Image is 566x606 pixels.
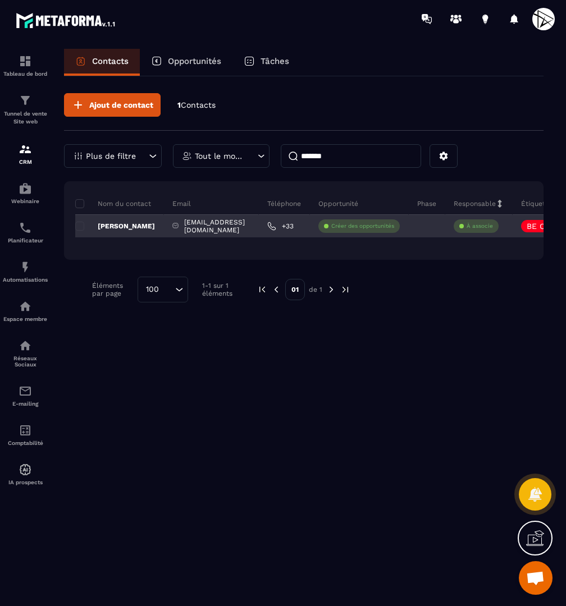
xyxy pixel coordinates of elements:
p: Tout le monde [195,152,245,160]
img: automations [19,182,32,195]
p: Étiquettes [521,199,555,208]
a: formationformationCRM [3,134,48,173]
span: Ajout de contact [89,99,153,111]
a: formationformationTunnel de vente Site web [3,85,48,134]
img: social-network [19,339,32,352]
a: Tâches [232,49,300,76]
p: Comptabilité [3,440,48,446]
a: schedulerschedulerPlanificateur [3,213,48,252]
p: Réseaux Sociaux [3,355,48,368]
a: automationsautomationsAutomatisations [3,252,48,291]
img: scheduler [19,221,32,235]
p: Opportunités [168,56,221,66]
p: Contacts [92,56,129,66]
div: Search for option [138,277,188,302]
a: accountantaccountantComptabilité [3,415,48,454]
p: Phase [417,199,436,208]
p: Automatisations [3,277,48,283]
p: Email [172,199,191,208]
input: Search for option [163,283,172,296]
img: automations [19,300,32,313]
img: automations [19,260,32,274]
a: Opportunités [140,49,232,76]
img: formation [19,143,32,156]
img: next [340,284,350,295]
p: 1-1 sur 1 éléments [202,282,240,297]
button: Ajout de contact [64,93,161,117]
p: À associe [467,222,493,230]
a: +33 [267,222,294,231]
p: CRM [3,159,48,165]
a: automationsautomationsEspace membre [3,291,48,330]
img: accountant [19,424,32,437]
img: formation [19,94,32,107]
a: automationsautomationsWebinaire [3,173,48,213]
img: prev [257,284,267,295]
p: Responsable [454,199,496,208]
p: 01 [285,279,305,300]
p: Tâches [261,56,289,66]
p: E-mailing [3,401,48,407]
div: Ouvrir le chat [519,561,553,595]
img: prev [271,284,281,295]
p: Tunnel de vente Site web [3,110,48,126]
p: Planificateur [3,237,48,244]
p: Plus de filtre [86,152,136,160]
p: IA prospects [3,479,48,485]
img: email [19,384,32,398]
img: next [326,284,336,295]
a: emailemailE-mailing [3,376,48,415]
p: Webinaire [3,198,48,204]
p: Téléphone [267,199,301,208]
p: Créer des opportunités [331,222,394,230]
span: 100 [142,283,163,296]
img: automations [19,463,32,476]
p: [PERSON_NAME] [75,222,155,231]
img: logo [16,10,117,30]
p: Espace membre [3,316,48,322]
a: social-networksocial-networkRéseaux Sociaux [3,330,48,376]
p: de 1 [309,285,322,294]
p: Opportunité [318,199,358,208]
p: Tableau de bord [3,71,48,77]
a: formationformationTableau de bord [3,46,48,85]
p: Nom du contact [75,199,151,208]
p: Éléments par page [92,282,132,297]
span: Contacts [181,100,216,109]
p: 1 [177,100,216,111]
a: Contacts [64,49,140,76]
img: formation [19,54,32,68]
